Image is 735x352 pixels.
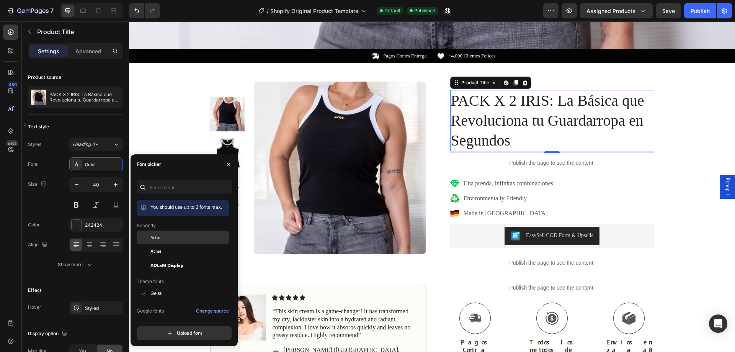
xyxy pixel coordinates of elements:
span: ADLaM Display [150,262,183,269]
p: Settings [38,47,59,55]
div: Styled [85,305,121,312]
h1: PACK X 2 IRIS: La Básica que Revoluciona tu Guardarropa en Segundos [321,69,525,130]
div: Text style [28,123,49,130]
span: Heading 4* [73,141,98,148]
div: v 4.0.25 [21,12,38,18]
img: tab_domain_overview_orange.svg [32,44,38,51]
button: Change source [196,306,229,316]
div: Geist [85,161,121,168]
p: Theme fonts [137,278,164,285]
span: Assigned Products [586,7,635,15]
span: / [267,7,269,15]
p: Product Title [37,27,120,36]
p: Recently [137,222,156,229]
span: You should use up to 3 fonts max. [150,204,222,210]
button: Heading 4* [69,138,123,151]
div: Undo/Redo [129,3,160,18]
p: “This skin cream is a game-changer! It has transformed my dry, lackluster skin into a hydrated an... [144,286,287,318]
span: Actor [150,234,161,241]
button: Assigned Products [580,3,653,18]
div: Align [28,240,49,250]
p: Publish the page to see the content. [321,237,525,246]
div: Effect [28,287,41,294]
span: Geist [150,290,162,297]
div: Color [28,221,40,228]
div: Dominio: [DOMAIN_NAME] [20,20,86,26]
button: Upload font [137,326,232,340]
div: 242424 [85,222,121,229]
div: Open Intercom Messenger [709,314,727,333]
span: Save [662,8,675,14]
div: Size [28,179,48,190]
span: Shopify Original Product Template [270,7,358,15]
div: Font picker [137,161,161,168]
div: Change source [196,308,229,314]
div: Upload font [166,329,202,337]
strong: metodos de pago [401,324,445,341]
p: Advanced [75,47,101,55]
p: Environmentally Friendly [335,172,425,182]
img: gempages_581676568724636428-148dfdd0-bceb-47f6-87ee-e2d2a74193ed.png [91,273,137,319]
p: Envios en [476,317,524,325]
img: logo_orange.svg [12,12,18,18]
div: Styles [28,141,41,148]
div: Palabras clave [90,45,122,50]
div: Display option [28,329,69,339]
button: Carousel Next Arrow [94,224,103,233]
div: 450 [7,82,18,88]
div: EasySell COD Form & Upsells [397,210,464,218]
p: 7 [50,6,54,15]
p: +4,000 Clientes Felices [320,31,367,38]
iframe: Design area [129,21,735,352]
span: Acme [150,248,161,255]
p: Una prenda, infinitas combinaciones [335,157,425,167]
input: Search font [137,180,232,194]
strong: Contra entrega [328,324,364,341]
strong: Todos los [400,317,446,325]
div: Show more [58,261,93,269]
button: Show more [28,258,123,272]
p: Publish the page to see the content. [321,138,525,146]
div: Beta [6,140,18,146]
span: Default [384,7,400,14]
button: Save [656,3,681,18]
button: 7 [3,3,57,18]
strong: Pagos [332,317,360,325]
img: tab_keywords_by_traffic_grey.svg [82,44,88,51]
div: Hover [28,304,41,311]
p: Made in [GEOGRAPHIC_DATA] [335,187,425,196]
button: EasySell COD Form & Upsells [376,205,470,224]
div: Font [28,161,38,168]
p: [PERSON_NAME] ([GEOGRAPHIC_DATA], [GEOGRAPHIC_DATA]) [155,325,287,341]
p: Google fonts [137,308,164,314]
button: Publish [684,3,716,18]
p: PACK X 2 IRIS: La Básica que Revoluciona tu Guardarropa en Segundos [49,92,120,103]
p: Pagos Contra Entrega [254,31,297,38]
img: product feature img [31,90,46,105]
p: Publish the page to see the content. [321,262,525,270]
span: Popup 1 [595,156,602,174]
img: website_grey.svg [12,20,18,26]
span: Published [414,7,435,14]
div: Publish [691,7,710,15]
div: Product Title [331,58,362,65]
div: Product source [28,74,61,81]
p: 24 a 48 horas [476,325,524,341]
div: Dominio [40,45,59,50]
